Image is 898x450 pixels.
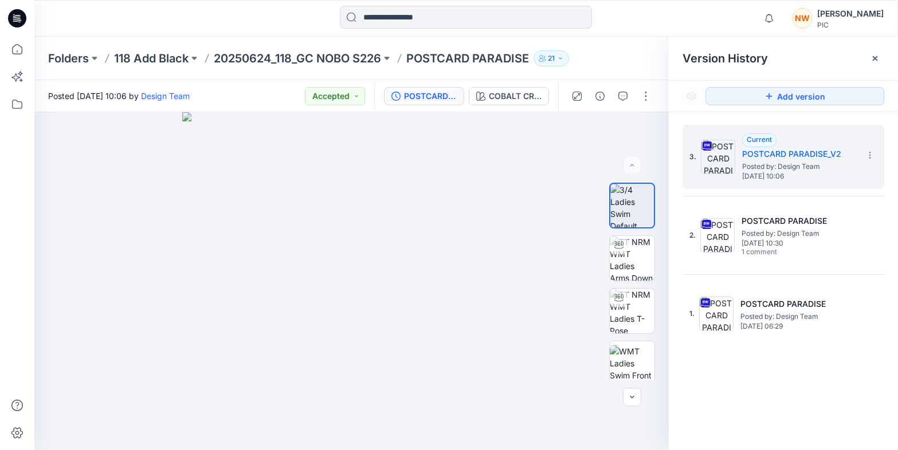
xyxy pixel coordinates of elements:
[742,172,857,180] span: [DATE] 10:06
[705,87,884,105] button: Add version
[182,112,520,450] img: eyJhbGciOiJIUzI1NiIsImtpZCI6IjAiLCJzbHQiOiJzZXMiLCJ0eXAiOiJKV1QifQ.eyJkYXRhIjp7InR5cGUiOiJzdG9yYW...
[742,239,856,247] span: [DATE] 10:30
[384,87,464,105] button: POSTCARD PARADISE_V2
[114,50,189,66] a: 118 Add Black
[740,311,855,322] span: Posted by: Design Team
[689,309,695,319] span: 1.
[404,90,457,102] div: POSTCARD PARADISE_V2
[742,214,856,228] h5: POSTCARD PARADISE
[701,140,735,174] img: POSTCARD PARADISE_V2
[742,248,822,257] span: 1 comment
[700,218,735,252] img: POSTCARD PARADISE
[689,230,696,240] span: 2.
[740,297,855,311] h5: POSTCARD PARADISE
[740,322,855,330] span: [DATE] 06:29
[870,54,880,63] button: Close
[610,184,654,227] img: 3/4 Ladies Swim Default
[689,152,696,162] span: 3.
[742,161,857,172] span: Posted by: Design Team
[591,87,609,105] button: Details
[548,52,555,65] p: 21
[792,8,813,29] div: NW
[141,91,190,101] a: Design Team
[214,50,381,66] a: 20250624_118_GC NOBO S226
[699,297,734,331] img: POSTCARD PARADISE
[534,50,569,66] button: 21
[610,289,654,333] img: TT NRM WMT Ladies T-Pose
[610,236,654,281] img: TT NRM WMT Ladies Arms Down
[48,90,190,102] span: Posted [DATE] 10:06 by
[683,87,701,105] button: Show Hidden Versions
[469,87,549,105] button: COBALT CRUSH
[742,228,856,239] span: Posted by: Design Team
[48,50,89,66] a: Folders
[747,135,772,144] span: Current
[742,147,857,161] h5: POSTCARD PARADISE_V2
[406,50,529,66] p: POSTCARD PARADISE
[610,345,654,381] img: WMT Ladies Swim Front
[683,52,768,65] span: Version History
[817,21,884,29] div: PIC
[489,90,542,102] div: COBALT CRUSH
[817,7,884,21] div: [PERSON_NAME]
